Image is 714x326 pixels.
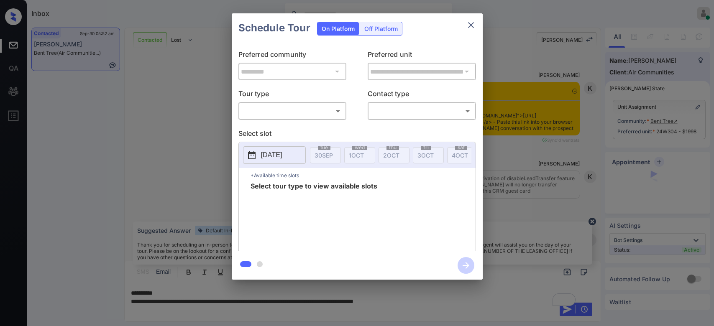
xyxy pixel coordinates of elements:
[238,49,347,63] p: Preferred community
[368,49,476,63] p: Preferred unit
[251,183,377,250] span: Select tour type to view available slots
[317,22,359,35] div: On Platform
[243,146,306,164] button: [DATE]
[251,168,476,183] p: *Available time slots
[238,128,476,142] p: Select slot
[463,17,479,33] button: close
[360,22,402,35] div: Off Platform
[232,13,317,43] h2: Schedule Tour
[261,150,282,160] p: [DATE]
[368,89,476,102] p: Contact type
[238,89,347,102] p: Tour type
